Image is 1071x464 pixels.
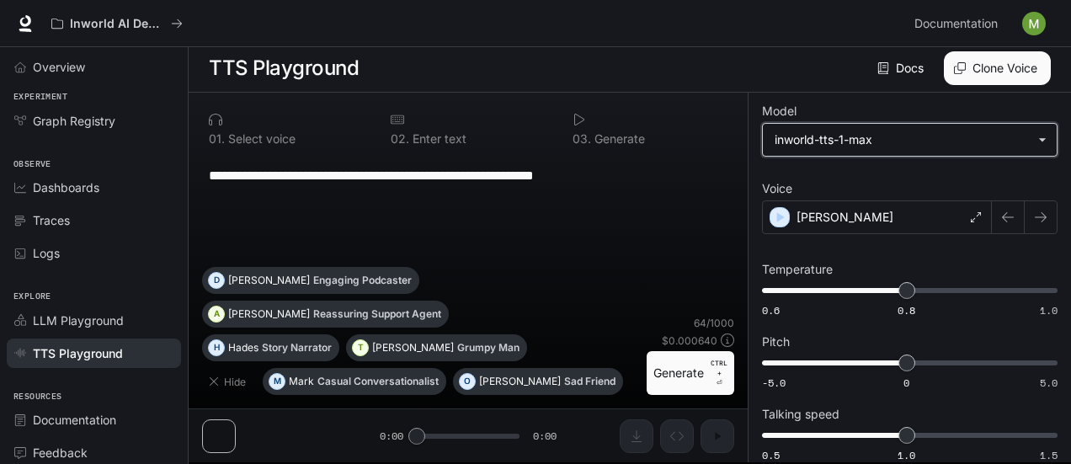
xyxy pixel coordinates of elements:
[564,376,615,387] p: Sad Friend
[898,303,915,317] span: 0.8
[33,344,123,362] span: TTS Playground
[409,133,466,145] p: Enter text
[7,238,181,268] a: Logs
[775,131,1030,148] div: inworld-tts-1-max
[1040,376,1058,390] span: 5.0
[228,309,310,319] p: [PERSON_NAME]
[202,301,449,328] button: A[PERSON_NAME]Reassuring Support Agent
[1022,12,1046,35] img: User avatar
[874,51,930,85] a: Docs
[228,275,310,285] p: [PERSON_NAME]
[453,368,623,395] button: O[PERSON_NAME]Sad Friend
[202,334,339,361] button: HHadesStory Narrator
[797,209,893,226] p: [PERSON_NAME]
[762,408,839,420] p: Talking speed
[1017,7,1051,40] button: User avatar
[914,13,998,35] span: Documentation
[346,334,527,361] button: T[PERSON_NAME]Grumpy Man
[460,368,475,395] div: O
[7,106,181,136] a: Graph Registry
[7,339,181,368] a: TTS Playground
[313,275,412,285] p: Engaging Podcaster
[479,376,561,387] p: [PERSON_NAME]
[33,244,60,262] span: Logs
[262,343,332,353] p: Story Narrator
[353,334,368,361] div: T
[1040,303,1058,317] span: 1.0
[70,17,164,31] p: Inworld AI Demos
[202,368,256,395] button: Hide
[763,124,1057,156] div: inworld-tts-1-max
[898,448,915,462] span: 1.0
[762,105,797,117] p: Model
[7,205,181,235] a: Traces
[903,376,909,390] span: 0
[269,368,285,395] div: M
[317,376,439,387] p: Casual Conversationalist
[33,179,99,196] span: Dashboards
[591,133,645,145] p: Generate
[762,376,786,390] span: -5.0
[762,336,790,348] p: Pitch
[457,343,520,353] p: Grumpy Man
[762,303,780,317] span: 0.6
[263,368,446,395] button: MMarkCasual Conversationalist
[228,343,258,353] p: Hades
[944,51,1051,85] button: Clone Voice
[711,358,727,378] p: CTRL +
[313,309,441,319] p: Reassuring Support Agent
[573,133,591,145] p: 0 3 .
[33,211,70,229] span: Traces
[762,183,792,195] p: Voice
[44,7,190,40] button: All workspaces
[33,112,115,130] span: Graph Registry
[7,52,181,82] a: Overview
[289,376,314,387] p: Mark
[33,444,88,461] span: Feedback
[225,133,296,145] p: Select voice
[7,405,181,435] a: Documentation
[33,411,116,429] span: Documentation
[711,358,727,388] p: ⏎
[33,58,85,76] span: Overview
[391,133,409,145] p: 0 2 .
[1040,448,1058,462] span: 1.5
[209,334,224,361] div: H
[33,312,124,329] span: LLM Playground
[762,264,833,275] p: Temperature
[7,173,181,202] a: Dashboards
[908,7,1010,40] a: Documentation
[209,51,359,85] h1: TTS Playground
[209,301,224,328] div: A
[209,133,225,145] p: 0 1 .
[647,351,734,395] button: GenerateCTRL +⏎
[7,306,181,335] a: LLM Playground
[202,267,419,294] button: D[PERSON_NAME]Engaging Podcaster
[372,343,454,353] p: [PERSON_NAME]
[762,448,780,462] span: 0.5
[209,267,224,294] div: D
